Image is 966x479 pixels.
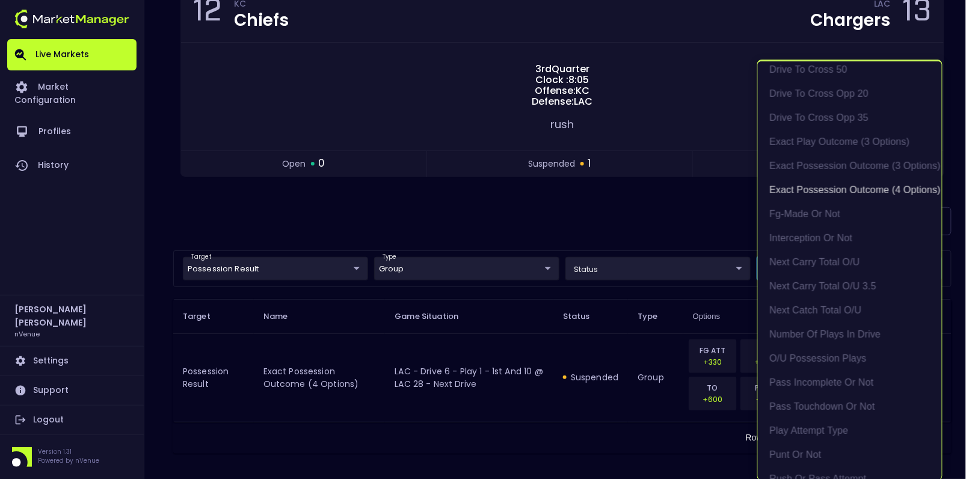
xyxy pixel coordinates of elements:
[758,106,942,130] li: Drive to Cross Opp 35
[758,347,942,371] li: O/U Possession Plays
[758,419,942,443] li: Play Attempt Type
[758,178,942,202] li: exact possession outcome (4 options)
[758,371,942,395] li: pass incomplete or not
[758,82,942,106] li: Drive to Cross Opp 20
[758,130,942,154] li: exact play outcome (3 options)
[758,323,942,347] li: number of plays in drive
[758,226,942,250] li: interception or not
[758,395,942,419] li: pass touchdown or not
[758,298,942,323] li: Next Catch Total O/U
[758,154,942,178] li: exact possession outcome (3 options)
[758,58,942,82] li: Drive to Cross 50
[758,250,942,274] li: Next Carry Total O/U
[758,274,942,298] li: Next Carry Total O/U 3.5
[758,202,942,226] li: fg-made or not
[758,443,942,467] li: punt or not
